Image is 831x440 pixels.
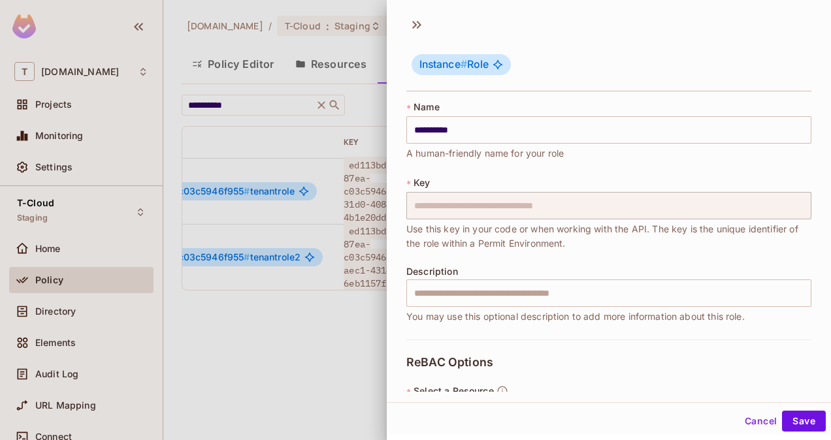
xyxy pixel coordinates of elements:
span: Instance [419,58,467,71]
span: A human-friendly name for your role [406,146,564,161]
button: Cancel [740,411,782,432]
span: You may use this optional description to add more information about this role. [406,309,745,324]
span: Name [414,102,440,112]
span: # [461,58,467,71]
span: ReBAC Options [406,356,493,369]
button: Save [782,411,826,432]
span: Use this key in your code or when working with the API. The key is the unique identifier of the r... [406,222,811,251]
span: Key [414,178,430,188]
span: Role [419,58,489,71]
span: Description [406,266,458,277]
span: Select a Resource [414,386,494,396]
